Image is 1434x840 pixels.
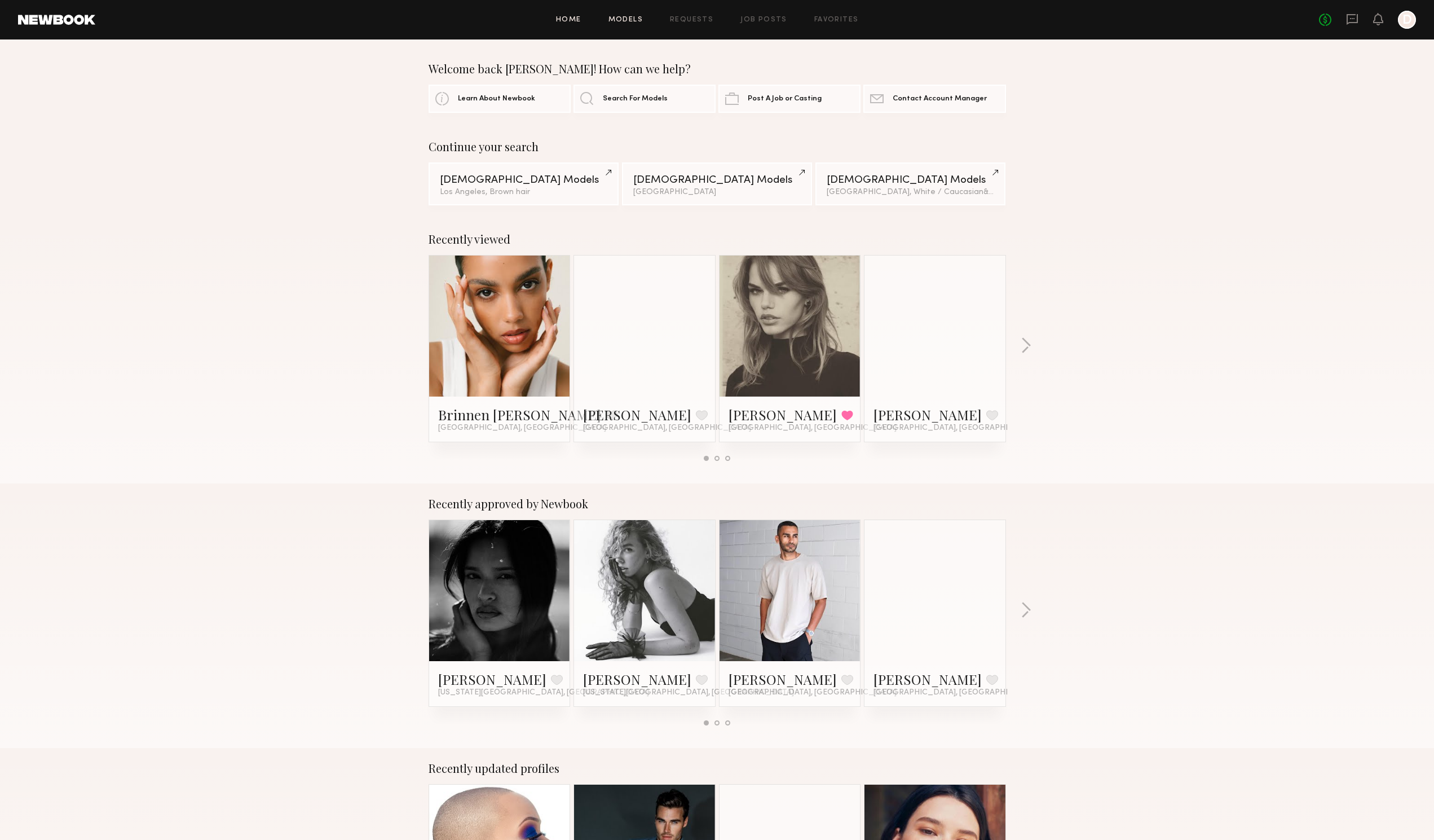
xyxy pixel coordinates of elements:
a: [PERSON_NAME] [873,406,982,424]
span: [GEOGRAPHIC_DATA], [GEOGRAPHIC_DATA] [873,424,1042,433]
div: Recently approved by Newbook [429,497,1006,511]
div: Recently updated profiles [429,762,1006,775]
span: [GEOGRAPHIC_DATA], [GEOGRAPHIC_DATA] [438,424,606,433]
span: [GEOGRAPHIC_DATA], [GEOGRAPHIC_DATA] [729,688,897,697]
div: Continue your search [429,140,1006,153]
a: [DEMOGRAPHIC_DATA] Models[GEOGRAPHIC_DATA], White / Caucasian&1other filter [815,162,1005,205]
span: & 1 other filter [983,188,1032,196]
span: Contact Account Manager [893,95,987,103]
div: [GEOGRAPHIC_DATA], White / Caucasian [827,188,994,196]
a: [PERSON_NAME] [438,670,546,688]
a: [PERSON_NAME] [729,406,837,424]
div: [GEOGRAPHIC_DATA] [633,188,801,196]
div: Recently viewed [429,232,1006,246]
span: [GEOGRAPHIC_DATA], [GEOGRAPHIC_DATA] [583,424,751,433]
a: Favorites [814,16,859,24]
a: D [1398,11,1416,29]
span: Post A Job or Casting [748,95,822,103]
a: Requests [670,16,713,24]
a: [DEMOGRAPHIC_DATA] Models[GEOGRAPHIC_DATA] [622,162,812,205]
a: Brinnen [PERSON_NAME] [438,406,601,424]
a: [PERSON_NAME] [583,670,691,688]
span: Learn About Newbook [458,95,535,103]
a: [PERSON_NAME] [583,406,691,424]
a: Search For Models [573,85,716,113]
a: [PERSON_NAME] [729,670,837,688]
span: [GEOGRAPHIC_DATA], [GEOGRAPHIC_DATA] [873,688,1042,697]
div: Welcome back [PERSON_NAME]! How can we help? [429,62,1006,76]
a: Post A Job or Casting [718,85,861,113]
a: [PERSON_NAME] [873,670,982,688]
a: Learn About Newbook [429,85,571,113]
a: Job Posts [740,16,787,24]
a: Contact Account Manager [863,85,1005,113]
div: [DEMOGRAPHIC_DATA] Models [633,175,801,186]
a: Home [556,16,581,24]
div: Los Angeles, Brown hair [440,188,607,196]
span: [US_STATE][GEOGRAPHIC_DATA], [GEOGRAPHIC_DATA] [583,688,794,697]
span: [GEOGRAPHIC_DATA], [GEOGRAPHIC_DATA] [729,424,897,433]
a: [DEMOGRAPHIC_DATA] ModelsLos Angeles, Brown hair [429,162,619,205]
div: [DEMOGRAPHIC_DATA] Models [827,175,994,186]
div: [DEMOGRAPHIC_DATA] Models [440,175,607,186]
span: Search For Models [603,95,668,103]
a: Models [608,16,643,24]
span: [US_STATE][GEOGRAPHIC_DATA], [GEOGRAPHIC_DATA] [438,688,649,697]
